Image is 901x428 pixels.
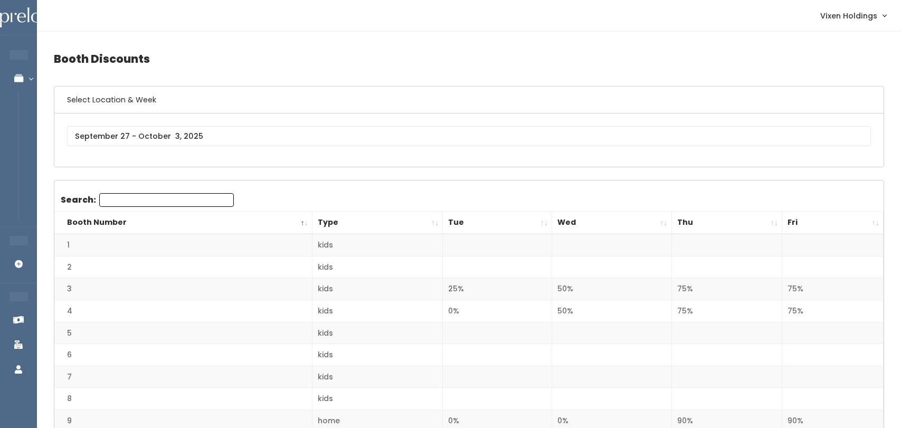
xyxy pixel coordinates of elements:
[671,212,782,234] th: Thu: activate to sort column ascending
[54,44,884,73] h4: Booth Discounts
[54,278,312,300] td: 3
[312,212,443,234] th: Type: activate to sort column ascending
[54,322,312,344] td: 5
[54,366,312,388] td: 7
[443,300,552,322] td: 0%
[312,388,443,410] td: kids
[99,193,234,207] input: Search:
[312,300,443,322] td: kids
[810,4,897,27] a: Vixen Holdings
[67,126,871,146] input: September 27 - October 3, 2025
[54,344,312,366] td: 6
[671,300,782,322] td: 75%
[61,193,234,207] label: Search:
[671,278,782,300] td: 75%
[312,234,443,256] td: kids
[820,10,877,22] span: Vixen Holdings
[312,278,443,300] td: kids
[54,87,884,113] h6: Select Location & Week
[54,212,312,234] th: Booth Number: activate to sort column descending
[312,366,443,388] td: kids
[782,212,884,234] th: Fri: activate to sort column ascending
[312,344,443,366] td: kids
[443,278,552,300] td: 25%
[552,278,672,300] td: 50%
[312,322,443,344] td: kids
[782,278,884,300] td: 75%
[54,300,312,322] td: 4
[54,256,312,278] td: 2
[782,300,884,322] td: 75%
[443,212,552,234] th: Tue: activate to sort column ascending
[54,234,312,256] td: 1
[552,300,672,322] td: 50%
[312,256,443,278] td: kids
[54,388,312,410] td: 8
[552,212,672,234] th: Wed: activate to sort column ascending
